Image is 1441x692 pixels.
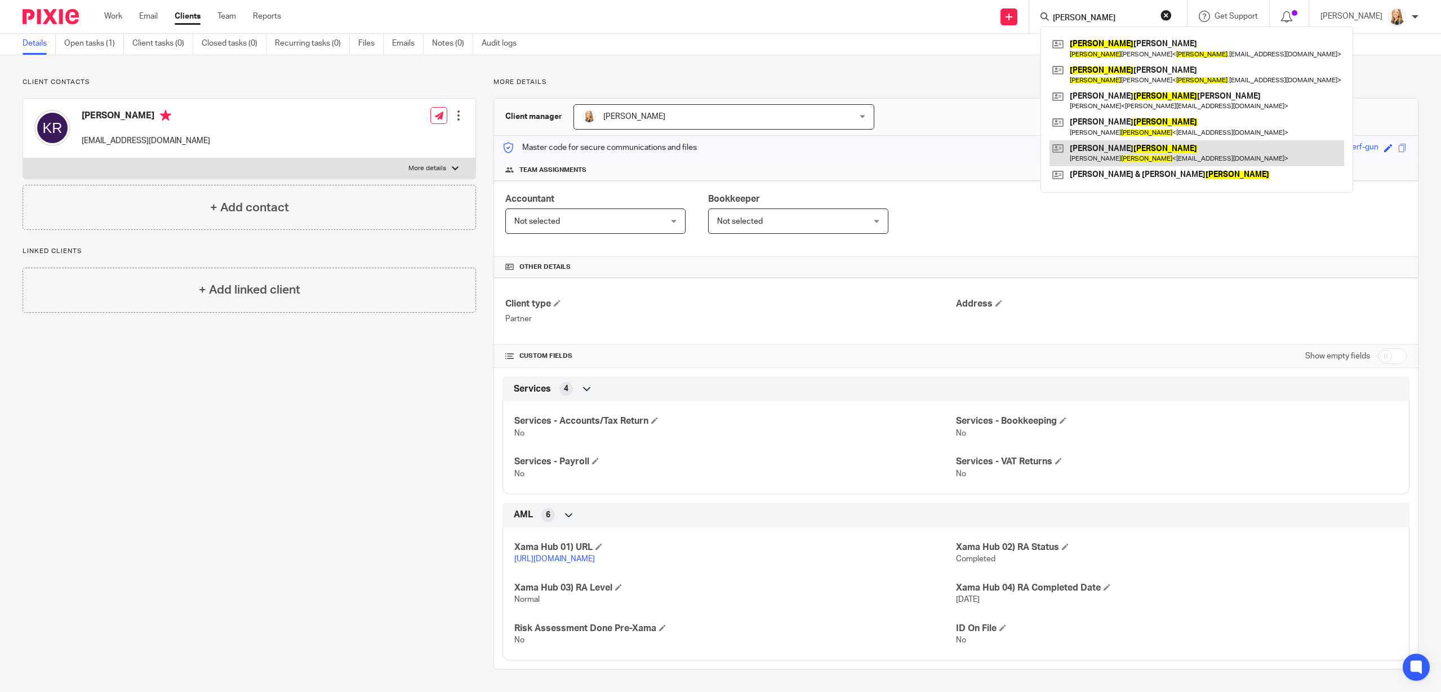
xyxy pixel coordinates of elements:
span: No [956,470,966,478]
p: Client contacts [23,78,476,87]
h4: Services - Payroll [514,456,956,468]
h4: Services - VAT Returns [956,456,1398,468]
h3: Client manager [505,111,562,122]
h4: Xama Hub 04) RA Completed Date [956,582,1398,594]
span: Services [514,383,551,395]
p: Linked clients [23,247,476,256]
h4: Xama Hub 02) RA Status [956,542,1398,553]
a: Reports [253,11,281,22]
span: [PERSON_NAME] [603,113,665,121]
h4: Services - Accounts/Tax Return [514,415,956,427]
h4: [PERSON_NAME] [82,110,210,124]
input: Search [1052,14,1153,24]
a: Files [358,33,384,55]
span: Team assignments [519,166,586,175]
h4: CUSTOM FIELDS [505,352,956,361]
span: No [514,470,524,478]
a: Recurring tasks (0) [275,33,350,55]
span: [DATE] [956,596,980,604]
p: More details [493,78,1418,87]
img: Pixie [23,9,79,24]
a: Work [104,11,122,22]
a: Notes (0) [432,33,473,55]
img: svg%3E [34,110,70,146]
p: Partner [505,313,956,325]
span: Bookkeeper [708,194,760,203]
h4: ID On File [956,623,1398,635]
p: [EMAIL_ADDRESS][DOMAIN_NAME] [82,135,210,147]
h4: Services - Bookkeeping [956,415,1398,427]
span: No [514,429,524,437]
span: No [956,429,966,437]
span: Accountant [505,194,554,203]
a: Open tasks (1) [64,33,124,55]
span: Not selected [514,218,560,225]
span: Get Support [1215,12,1258,20]
span: 6 [546,509,550,521]
span: Not selected [717,218,763,225]
p: Master code for secure communications and files [502,142,697,153]
h4: + Add contact [210,199,289,216]
a: Clients [175,11,201,22]
img: Headshot%20White%20Background.jpg [1388,8,1406,26]
span: Completed [956,555,995,563]
a: Team [217,11,236,22]
h4: Client type [505,298,956,310]
a: Closed tasks (0) [202,33,266,55]
span: Normal [514,596,540,604]
button: Clear [1160,10,1172,21]
h4: Xama Hub 03) RA Level [514,582,956,594]
span: No [956,636,966,644]
span: No [514,636,524,644]
h4: Xama Hub 01) URL [514,542,956,553]
p: More details [408,164,446,173]
span: Other details [519,263,571,272]
a: Client tasks (0) [132,33,193,55]
span: AML [514,509,533,521]
a: [URL][DOMAIN_NAME] [514,555,595,563]
span: 4 [564,383,568,394]
a: Details [23,33,56,55]
a: Audit logs [482,33,525,55]
h4: + Add linked client [199,281,300,299]
p: [PERSON_NAME] [1320,11,1382,22]
i: Primary [160,110,171,121]
a: Email [139,11,158,22]
h4: Address [956,298,1407,310]
label: Show empty fields [1305,351,1370,362]
h4: Risk Assessment Done Pre-Xama [514,623,956,635]
img: Headshot%20White%20Background.jpg [582,110,596,123]
a: Emails [392,33,424,55]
